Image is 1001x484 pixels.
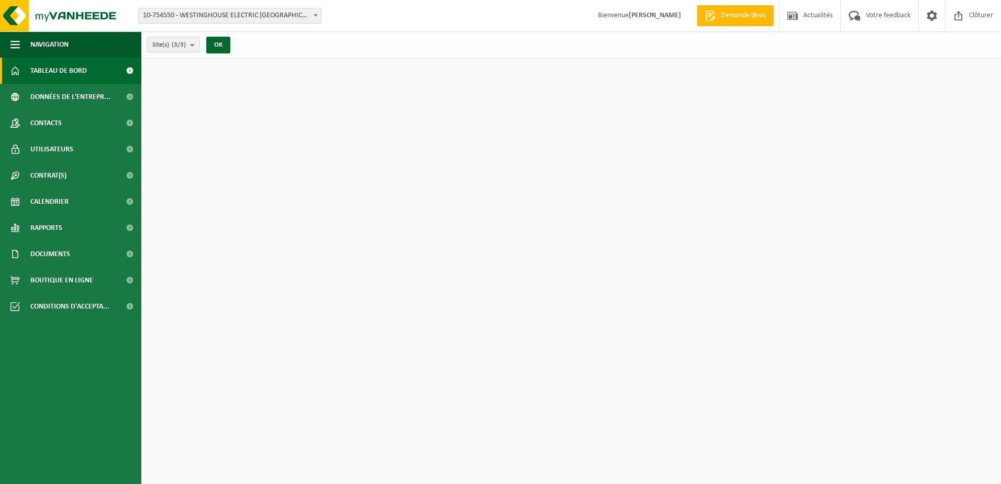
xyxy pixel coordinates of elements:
[629,12,681,19] strong: [PERSON_NAME]
[30,241,70,267] span: Documents
[718,10,769,21] span: Demande devis
[30,84,110,110] span: Données de l'entrepr...
[30,215,62,241] span: Rapports
[139,8,321,23] span: 10-754550 - WESTINGHOUSE ELECTRIC BELGIUM - NIVELLES
[138,8,321,24] span: 10-754550 - WESTINGHOUSE ELECTRIC BELGIUM - NIVELLES
[30,58,87,84] span: Tableau de bord
[172,41,186,48] count: (3/3)
[30,31,69,58] span: Navigation
[30,189,69,215] span: Calendrier
[697,5,774,26] a: Demande devis
[152,37,186,53] span: Site(s)
[30,293,109,320] span: Conditions d'accepta...
[30,267,93,293] span: Boutique en ligne
[30,136,73,162] span: Utilisateurs
[147,37,200,52] button: Site(s)(3/3)
[206,37,230,53] button: OK
[30,162,66,189] span: Contrat(s)
[30,110,62,136] span: Contacts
